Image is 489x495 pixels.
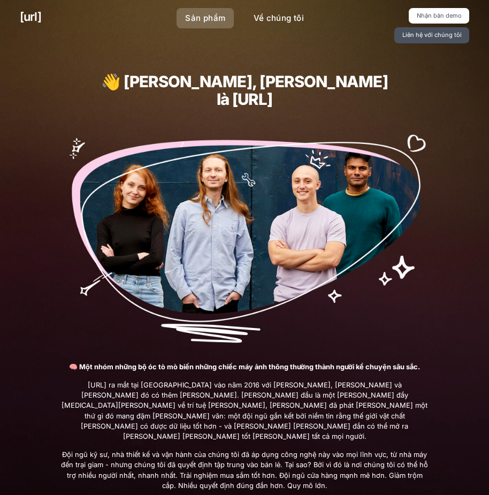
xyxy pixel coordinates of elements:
[177,8,234,29] a: Sản phẩm
[62,381,427,440] font: [URL] ra mắt tại [GEOGRAPHIC_DATA] vào năm 2016 với [PERSON_NAME], [PERSON_NAME] và [PERSON_NAME]...
[409,8,469,24] a: Nhận bản demo
[20,10,41,24] font: [URL]
[394,27,469,43] a: Liên hệ với chúng tôi
[254,13,304,23] font: Về chúng tôi
[69,363,420,371] font: 🧠 Một nhóm những bộ óc tò mò biến những chiếc máy ảnh thông thường thành người kể chuyện sâu sắc.
[101,72,388,109] font: 👋 [PERSON_NAME], [PERSON_NAME] là [URL]
[417,12,462,19] font: Nhận bản demo
[61,451,428,490] font: Đội ngũ kỹ sư, nhà thiết kế và vận hành của chúng tôi đã áp dụng công nghệ này vào mọi lĩnh vực, ...
[402,32,462,39] font: Liên hệ với chúng tôi
[20,8,41,26] a: [URL]
[245,8,312,29] a: Về chúng tôi
[185,13,225,23] font: Sản phẩm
